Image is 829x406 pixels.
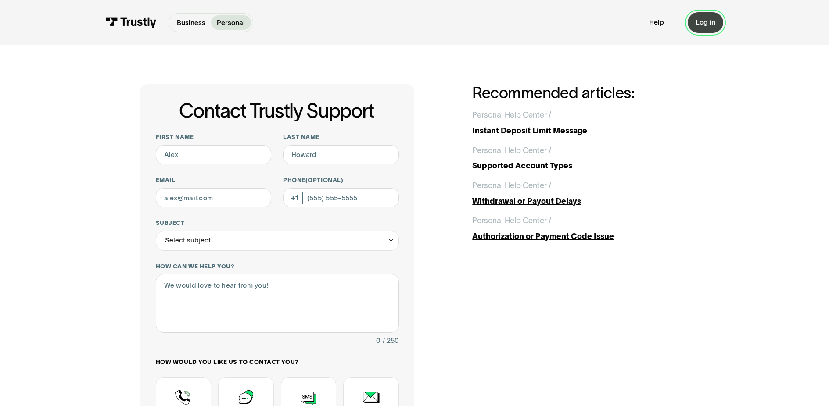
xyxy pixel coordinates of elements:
[383,335,399,347] div: / 250
[156,145,272,165] input: Alex
[156,263,399,271] label: How can we help you?
[472,109,551,121] div: Personal Help Center /
[696,18,715,27] div: Log in
[154,100,399,121] h1: Contact Trustly Support
[283,145,399,165] input: Howard
[376,335,380,347] div: 0
[283,188,399,208] input: (555) 555-5555
[472,231,689,242] div: Authorization or Payment Code Issue
[283,133,399,141] label: Last name
[156,231,399,251] div: Select subject
[472,160,689,172] div: Supported Account Types
[472,84,689,101] h2: Recommended articles:
[217,18,245,28] p: Personal
[649,18,664,27] a: Help
[688,12,723,33] a: Log in
[106,17,157,28] img: Trustly Logo
[472,196,689,207] div: Withdrawal or Payout Delays
[177,18,205,28] p: Business
[305,177,343,183] span: (Optional)
[156,176,272,184] label: Email
[156,358,399,366] label: How would you like us to contact you?
[472,145,689,172] a: Personal Help Center /Supported Account Types
[472,215,689,242] a: Personal Help Center /Authorization or Payment Code Issue
[472,180,551,192] div: Personal Help Center /
[283,176,399,184] label: Phone
[171,15,211,29] a: Business
[472,215,551,227] div: Personal Help Center /
[156,219,399,227] label: Subject
[472,145,551,157] div: Personal Help Center /
[211,15,251,29] a: Personal
[472,125,689,137] div: Instant Deposit Limit Message
[156,188,272,208] input: alex@mail.com
[156,133,272,141] label: First name
[472,109,689,137] a: Personal Help Center /Instant Deposit Limit Message
[165,235,211,246] div: Select subject
[472,180,689,207] a: Personal Help Center /Withdrawal or Payout Delays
